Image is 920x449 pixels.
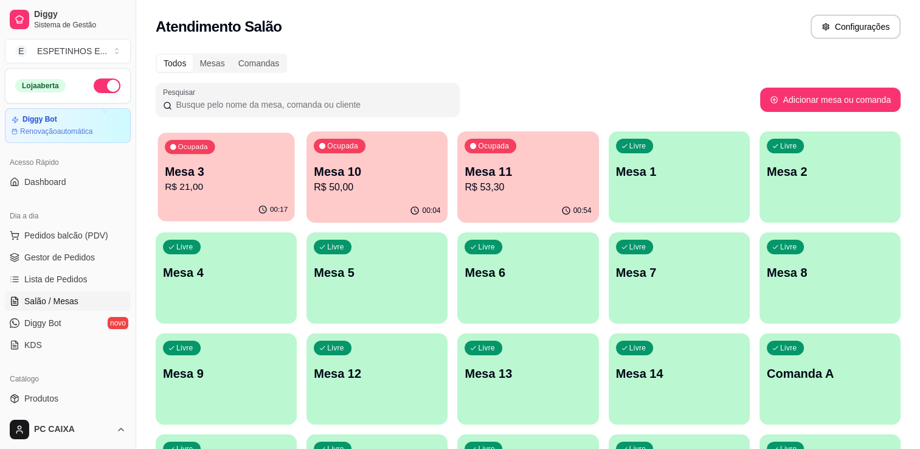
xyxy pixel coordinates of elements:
[465,365,591,382] p: Mesa 13
[24,392,58,405] span: Produtos
[616,365,742,382] p: Mesa 14
[24,273,88,285] span: Lista de Pedidos
[20,127,92,136] article: Renovação automática
[629,343,646,353] p: Livre
[609,333,750,425] button: LivreMesa 14
[306,232,448,324] button: LivreMesa 5
[156,333,297,425] button: LivreMesa 9
[5,313,131,333] a: Diggy Botnovo
[15,79,66,92] div: Loja aberta
[178,142,207,152] p: Ocupada
[457,131,598,223] button: OcupadaMesa 11R$ 53,3000:54
[163,365,289,382] p: Mesa 9
[24,229,108,242] span: Pedidos balcão (PDV)
[24,176,66,188] span: Dashboard
[163,264,289,281] p: Mesa 4
[767,365,893,382] p: Comanda A
[767,163,893,180] p: Mesa 2
[34,20,126,30] span: Sistema de Gestão
[34,424,111,435] span: PC CAIXA
[422,206,440,215] p: 00:04
[759,131,901,223] button: LivreMesa 2
[5,335,131,355] a: KDS
[94,78,120,93] button: Alterar Status
[24,317,61,329] span: Diggy Bot
[759,232,901,324] button: LivreMesa 8
[15,45,27,57] span: E
[5,153,131,172] div: Acesso Rápido
[767,264,893,281] p: Mesa 8
[5,248,131,267] a: Gestor de Pedidos
[5,270,131,289] a: Lista de Pedidos
[232,55,286,72] div: Comandas
[780,242,797,252] p: Livre
[478,343,495,353] p: Livre
[811,15,901,39] button: Configurações
[780,343,797,353] p: Livre
[156,232,297,324] button: LivreMesa 4
[478,141,509,151] p: Ocupada
[306,131,448,223] button: OcupadaMesa 10R$ 50,0000:04
[616,163,742,180] p: Mesa 1
[5,5,131,34] a: DiggySistema de Gestão
[457,333,598,425] button: LivreMesa 13
[24,251,95,263] span: Gestor de Pedidos
[193,55,231,72] div: Mesas
[37,45,107,57] div: ESPETINHOS E ...
[465,180,591,195] p: R$ 53,30
[176,343,193,353] p: Livre
[327,242,344,252] p: Livre
[465,264,591,281] p: Mesa 6
[5,369,131,389] div: Catálogo
[478,242,495,252] p: Livre
[5,226,131,245] button: Pedidos balcão (PDV)
[5,39,131,63] button: Select a team
[157,133,294,221] button: OcupadaMesa 3R$ 21,0000:17
[5,108,131,143] a: Diggy BotRenovaçãoautomática
[5,389,131,408] a: Produtos
[314,264,440,281] p: Mesa 5
[760,88,901,112] button: Adicionar mesa ou comanda
[5,291,131,311] a: Salão / Mesas
[5,172,131,192] a: Dashboard
[314,180,440,195] p: R$ 50,00
[457,232,598,324] button: LivreMesa 6
[270,205,288,215] p: 00:17
[24,339,42,351] span: KDS
[22,115,57,124] article: Diggy Bot
[314,365,440,382] p: Mesa 12
[5,206,131,226] div: Dia a dia
[34,9,126,20] span: Diggy
[176,242,193,252] p: Livre
[165,164,288,180] p: Mesa 3
[616,264,742,281] p: Mesa 7
[24,295,78,307] span: Salão / Mesas
[609,232,750,324] button: LivreMesa 7
[759,333,901,425] button: LivreComanda A
[172,99,452,111] input: Pesquisar
[157,55,193,72] div: Todos
[780,141,797,151] p: Livre
[314,163,440,180] p: Mesa 10
[306,333,448,425] button: LivreMesa 12
[163,87,199,97] label: Pesquisar
[629,242,646,252] p: Livre
[156,17,282,37] h2: Atendimento Salão
[327,141,358,151] p: Ocupada
[465,163,591,180] p: Mesa 11
[5,415,131,444] button: PC CAIXA
[629,141,646,151] p: Livre
[165,180,288,194] p: R$ 21,00
[573,206,592,215] p: 00:54
[609,131,750,223] button: LivreMesa 1
[327,343,344,353] p: Livre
